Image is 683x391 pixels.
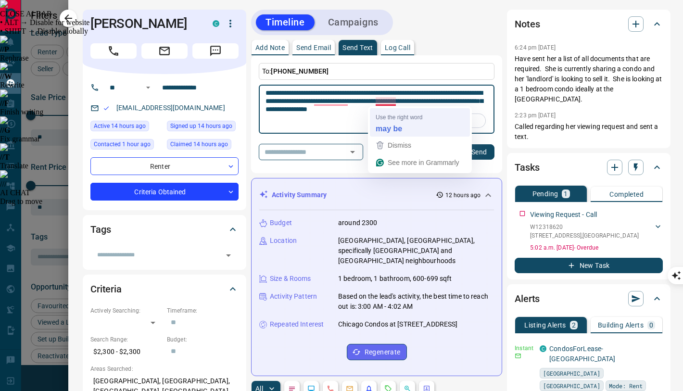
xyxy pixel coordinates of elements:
[338,218,377,228] p: around 2300
[90,277,239,301] div: Criteria
[530,223,639,231] p: W12318620
[515,344,534,353] p: Instant
[90,281,122,297] h2: Criteria
[90,222,111,237] h2: Tags
[543,368,600,378] span: [GEOGRAPHIC_DATA]
[530,243,663,252] p: 5:02 a.m. [DATE] - Overdue
[338,291,494,312] p: Based on the lead's activity, the best time to reach out is: 3:00 AM - 4:02 AM
[515,287,663,310] div: Alerts
[90,335,162,344] p: Search Range:
[572,322,576,328] p: 2
[270,236,297,246] p: Location
[530,231,639,240] p: [STREET_ADDRESS] , [GEOGRAPHIC_DATA]
[609,381,643,391] span: Mode: Rent
[347,344,407,360] button: Regenerate
[549,345,615,363] a: CondosForLease-[GEOGRAPHIC_DATA]
[598,322,644,328] p: Building Alerts
[543,381,600,391] span: [GEOGRAPHIC_DATA]
[90,218,239,241] div: Tags
[270,319,324,329] p: Repeated Interest
[515,258,663,273] button: New Task
[338,274,452,284] p: 1 bedroom, 1 bathroom, 600-699 sqft
[270,274,311,284] p: Size & Rooms
[530,221,663,242] div: W12318620[STREET_ADDRESS],[GEOGRAPHIC_DATA]
[515,291,540,306] h2: Alerts
[338,319,457,329] p: Chicago Condos at [STREET_ADDRESS]
[540,345,546,352] div: condos.ca
[270,218,292,228] p: Budget
[167,306,239,315] p: Timeframe:
[524,322,566,328] p: Listing Alerts
[222,249,235,262] button: Open
[530,210,597,220] p: Viewing Request - Call
[90,344,162,360] p: $2,300 - $2,300
[270,291,317,302] p: Activity Pattern
[515,353,521,359] svg: Email
[90,365,239,373] p: Areas Searched:
[338,236,494,266] p: [GEOGRAPHIC_DATA], [GEOGRAPHIC_DATA], specifically [GEOGRAPHIC_DATA] and [GEOGRAPHIC_DATA] neighb...
[90,306,162,315] p: Actively Searching:
[167,335,239,344] p: Budget:
[649,322,653,328] p: 0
